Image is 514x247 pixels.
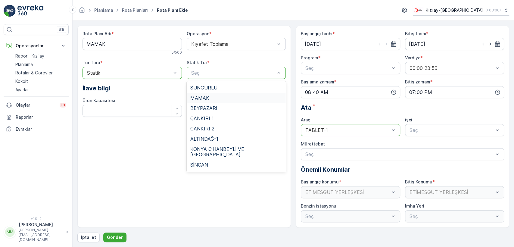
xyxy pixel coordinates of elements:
[405,79,430,84] label: Bitiş zamanı
[94,8,113,13] a: Planlama
[61,103,65,108] p: 13
[16,43,57,49] p: Operasyonlar
[187,31,209,36] label: Operasyon
[13,86,69,94] a: Ayarlar
[413,5,509,16] button: Kızılay-[GEOGRAPHIC_DATA](+03:00)
[4,222,69,242] button: MM[PERSON_NAME][PERSON_NAME][EMAIL_ADDRESS][DOMAIN_NAME]
[15,70,53,76] p: Rotalar & Görevler
[83,84,110,93] span: İlave bilgi
[187,60,207,65] label: Statik Tur
[191,69,276,77] p: Seç
[410,127,494,134] p: Seç
[190,95,209,101] span: MAMAK
[301,103,311,112] span: Ata
[485,8,501,13] p: ( +03:00 )
[4,123,69,135] a: Evraklar
[301,165,504,174] p: Önemli Konumlar
[301,179,339,184] label: Başlangıç konumu
[301,38,400,50] input: dd/mm/yyyy
[83,31,111,36] label: Rota Planı Adı
[15,87,29,93] p: Ayarlar
[301,117,310,122] label: Araç
[15,53,44,59] p: Rapor - Kızılay
[103,233,126,242] button: Gönder
[15,78,28,84] p: Kokpit
[190,116,214,121] span: ÇANKIRI 1
[405,179,432,184] label: Bitiş Konumu
[405,117,412,122] label: işçi
[405,55,420,60] label: Vardiya
[405,38,504,50] input: dd/mm/yyyy
[190,136,218,142] span: ALTINDAĞ-1
[79,9,85,14] a: Ana Sayfa
[301,141,325,146] label: Mürettebat
[405,203,424,208] label: İmha Yeri
[13,60,69,69] a: Planlama
[13,77,69,86] a: Kokpit
[405,31,426,36] label: Bitiş tarihi
[13,69,69,77] a: Rotalar & Görevler
[4,217,69,220] span: v 1.51.0
[13,52,69,60] a: Rapor - Kızılay
[301,79,334,84] label: Başlama zamanı
[413,7,423,14] img: k%C4%B1z%C4%B1lay.png
[16,114,66,120] p: Raporlar
[301,203,336,208] label: Benzin istasyonu
[190,126,214,131] span: ÇANKIRI 2
[77,233,100,242] button: İptal et
[305,64,390,72] p: Seç
[190,162,208,167] span: SİNCAN
[122,8,148,13] a: Rota Planları
[83,98,115,103] label: Ürün Kapasitesi
[426,7,483,13] p: Kızılay-[GEOGRAPHIC_DATA]
[15,61,33,67] p: Planlama
[190,105,217,111] span: BEYPAZARI
[301,31,332,36] label: Başlangıç tarihi
[4,99,69,111] a: Olaylar13
[4,111,69,123] a: Raporlar
[305,151,494,158] p: Seç
[19,228,63,242] p: [PERSON_NAME][EMAIL_ADDRESS][DOMAIN_NAME]
[156,7,189,13] span: Rota Planı Ekle
[19,222,63,228] p: [PERSON_NAME]
[81,234,96,240] p: İptal et
[83,60,100,65] label: Tur Türü
[16,126,66,132] p: Evraklar
[301,55,318,60] label: Program
[16,102,56,108] p: Olaylar
[190,85,217,90] span: SUNGURLU
[4,40,69,52] button: Operasyonlar
[190,146,282,157] span: KONYA CİHANBEYLİ VE [GEOGRAPHIC_DATA]
[17,5,43,17] img: logo_light-DOdMpM7g.png
[4,5,16,17] img: logo
[172,50,182,55] p: 5 / 500
[5,227,15,237] div: MM
[58,27,64,32] p: ⌘B
[107,234,123,240] p: Gönder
